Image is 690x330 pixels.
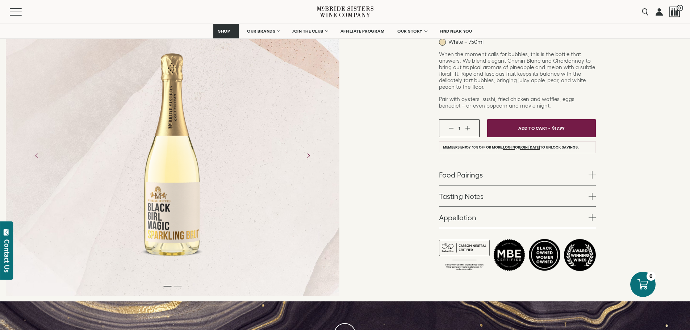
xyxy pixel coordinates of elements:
[439,51,596,90] p: When the moment calls for bubbles, this is the bottle that answers. We blend elegant Chenin Blanc...
[439,39,484,46] p: White – 750ml
[393,24,431,38] a: OUR STORY
[518,123,550,133] span: Add To Cart -
[10,8,36,16] button: Mobile Menu Trigger
[552,123,565,133] span: $17.99
[163,286,171,287] li: Page dot 1
[435,24,477,38] a: FIND NEAR YOU
[3,239,11,272] div: Contact Us
[397,29,423,34] span: OUR STORY
[173,286,181,287] li: Page dot 2
[677,5,683,11] span: 0
[28,146,46,165] button: Previous
[439,96,596,109] p: Pair with oysters, sushi, fried chicken and waffles, eggs benedict – or even popcorn and movie ni...
[242,24,284,38] a: OUR BRANDS
[213,24,239,38] a: SHOP
[247,29,275,34] span: OUR BRANDS
[299,146,318,165] button: Next
[520,145,540,150] a: join [DATE]
[487,119,596,137] button: Add To Cart - $17.99
[440,29,472,34] span: FIND NEAR YOU
[647,272,656,281] div: 0
[439,164,596,185] a: Food Pairings
[288,24,332,38] a: JOIN THE CLUB
[503,145,515,150] a: Log in
[218,29,230,34] span: SHOP
[459,126,460,130] span: 1
[439,141,596,153] li: Members enjoy 10% off or more. or to unlock savings.
[336,24,389,38] a: AFFILIATE PROGRAM
[292,29,323,34] span: JOIN THE CLUB
[340,29,385,34] span: AFFILIATE PROGRAM
[439,207,596,228] a: Appellation
[439,185,596,206] a: Tasting Notes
